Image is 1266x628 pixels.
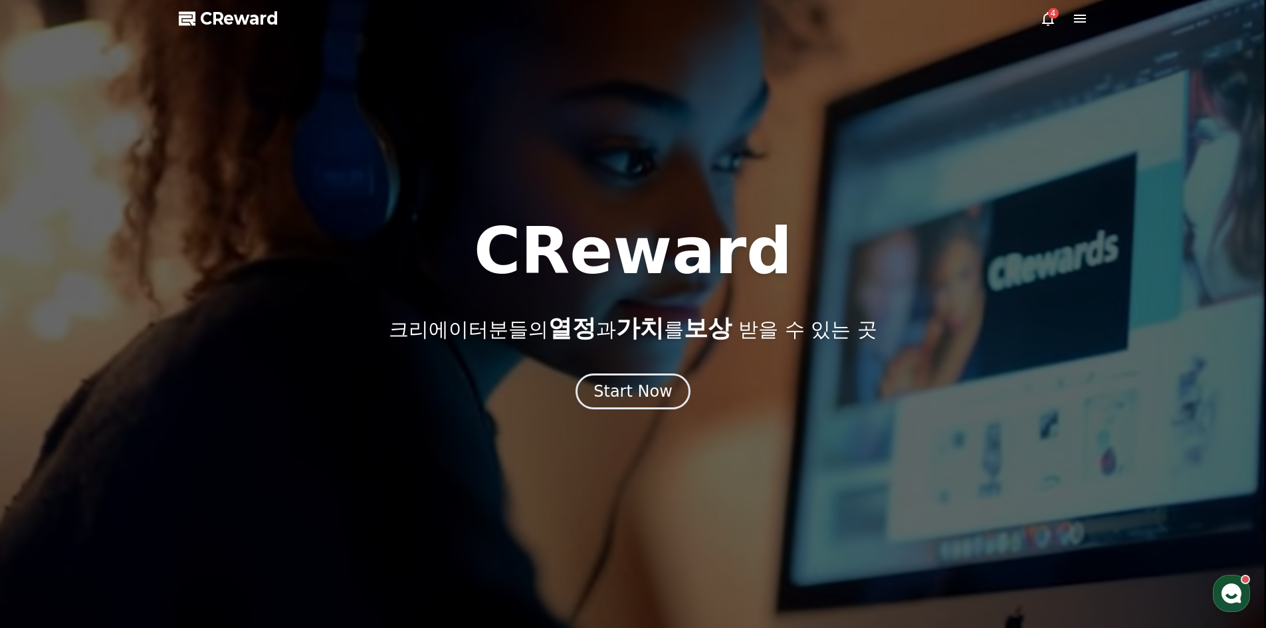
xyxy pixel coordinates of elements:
a: 설정 [171,421,255,455]
div: Start Now [593,381,673,402]
span: 홈 [42,441,50,452]
a: 대화 [88,421,171,455]
button: Start Now [576,373,690,409]
span: 설정 [205,441,221,452]
span: 열정 [548,314,596,342]
h1: CReward [474,219,792,283]
a: Start Now [576,387,690,399]
span: 보상 [684,314,732,342]
a: CReward [179,8,278,29]
a: 4 [1040,11,1056,27]
span: 대화 [122,442,138,453]
a: 홈 [4,421,88,455]
div: 4 [1048,8,1059,19]
span: CReward [200,8,278,29]
p: 크리에이터분들의 과 를 받을 수 있는 곳 [389,315,877,342]
span: 가치 [616,314,664,342]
